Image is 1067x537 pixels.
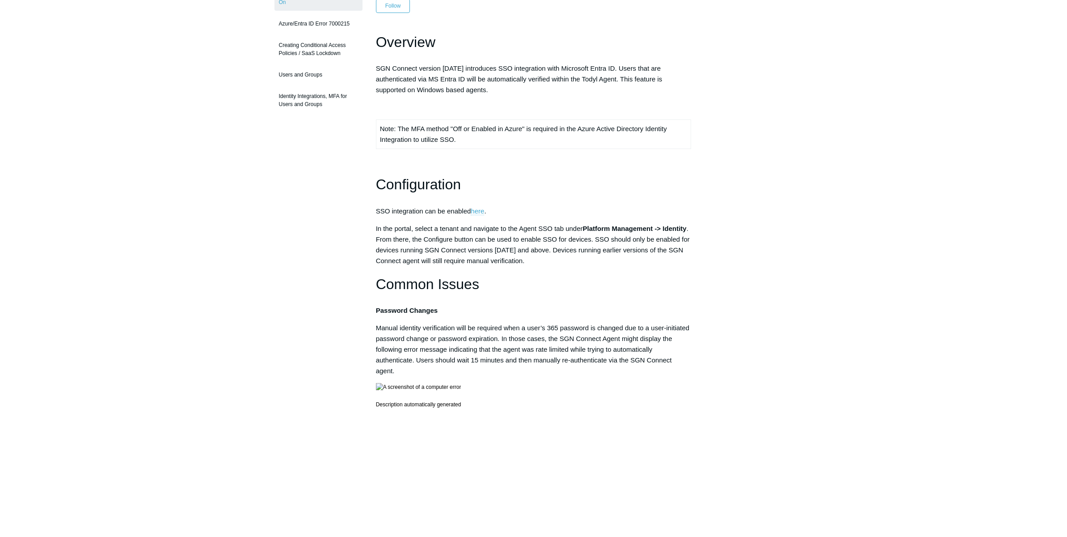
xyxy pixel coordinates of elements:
[376,307,438,314] strong: Password Changes
[376,63,692,95] p: SGN Connect version [DATE] introduces SSO integration with Microsoft Entra ID. Users that are aut...
[274,15,363,32] a: Azure/Entra ID Error 7000215
[376,383,461,409] img: A screenshot of a computer error Description automatically generated
[376,273,692,296] h1: Common Issues
[471,207,484,215] a: here
[274,37,363,62] a: Creating Conditional Access Policies / SaaS Lockdown
[274,66,363,83] a: Users and Groups
[376,120,691,149] td: Note: The MFA method "Off or Enabled in Azure" is required in the Azure Active Directory Identity...
[376,31,692,54] h1: Overview
[376,206,692,217] p: SSO integration can be enabled .
[376,173,692,196] h1: Configuration
[376,323,692,376] p: Manual identity verification will be required when a user’s 365 password is changed due to a user...
[583,225,687,232] strong: Platform Management -> Identity
[376,223,692,266] p: In the portal, select a tenant and navigate to the Agent SSO tab under . From there, the Configur...
[274,88,363,113] a: Identity Integrations, MFA for Users and Groups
